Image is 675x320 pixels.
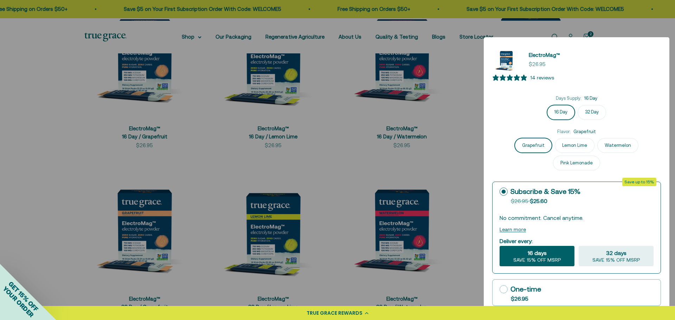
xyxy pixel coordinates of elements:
div: 5 stars, 14 ratings [492,74,554,81]
legend: Days Supply: [556,95,581,102]
span: YOUR ORDER [1,285,35,319]
legend: Flavor: [557,128,571,136]
img: ElectroMag™ [492,46,520,74]
sale-price: $26.95 [529,60,546,68]
span: Grapefruit [573,128,596,136]
div: TRUE GRACE REWARDS [307,309,362,317]
div: 14 reviews [530,74,554,81]
a: ElectroMag™ [529,51,560,59]
span: GET 15% OFF [7,280,40,313]
span: 16 Day [584,95,597,102]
